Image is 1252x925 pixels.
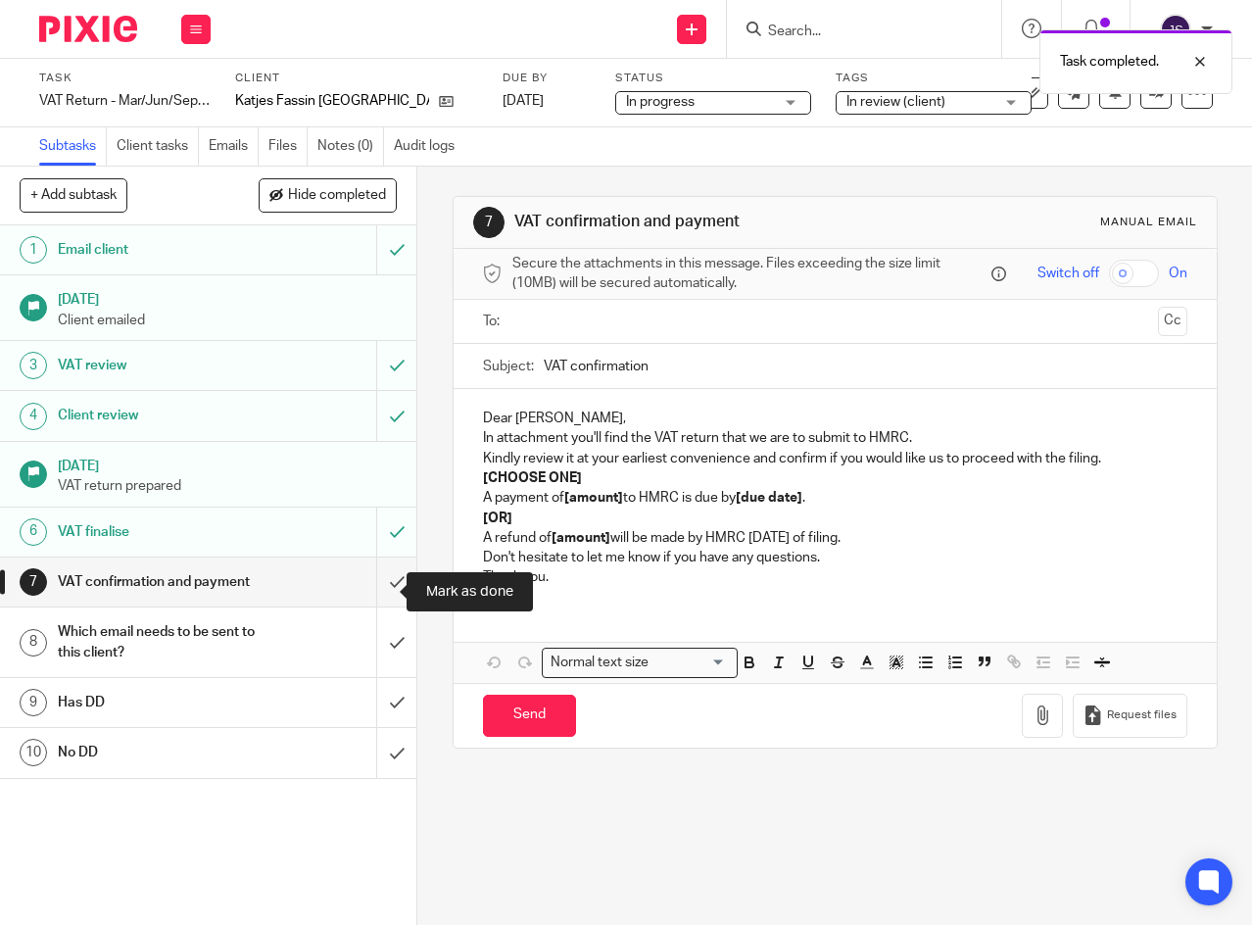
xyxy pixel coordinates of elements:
span: In review (client) [846,95,945,109]
img: Pixie [39,16,137,42]
a: Files [268,127,308,166]
p: VAT return prepared [58,476,397,496]
strong: [OR] [483,511,512,525]
p: Dear [PERSON_NAME], [483,409,1187,428]
a: Emails [209,127,259,166]
a: Audit logs [394,127,464,166]
h1: No DD [58,738,258,767]
div: Search for option [542,648,738,678]
p: In attachment you'll find the VAT return that we are to submit to HMRC. [483,428,1187,448]
img: svg%3E [1160,14,1191,45]
p: Client emailed [58,311,397,330]
h1: VAT review [58,351,258,380]
h1: [DATE] [58,285,397,310]
span: In progress [626,95,695,109]
h1: Client review [58,401,258,430]
h1: VAT finalise [58,517,258,547]
p: Kindly review it at your earliest convenience and confirm if you would like us to proceed with th... [483,449,1187,468]
div: VAT Return - Mar/Jun/Sep/Dec [39,91,211,111]
input: Search for option [654,653,725,673]
label: Subject: [483,357,534,376]
input: Send [483,695,576,737]
h1: VAT confirmation and payment [58,567,258,597]
div: 7 [473,207,505,238]
strong: [amount] [552,531,610,545]
a: Notes (0) [317,127,384,166]
strong: [amount] [564,491,623,505]
span: Normal text size [547,653,653,673]
button: + Add subtask [20,178,127,212]
button: Hide completed [259,178,397,212]
strong: [due date] [736,491,802,505]
label: Task [39,71,211,86]
button: Request files [1073,694,1186,738]
a: Client tasks [117,127,199,166]
h1: Which email needs to be sent to this client? [58,617,258,667]
p: Don't hesitate to let me know if you have any questions. [483,548,1187,567]
label: Status [615,71,811,86]
div: 1 [20,236,47,264]
p: A payment of to HMRC is due by . [483,488,1187,508]
p: A refund of will be made by HMRC [DATE] of filing. [483,528,1187,548]
label: Due by [503,71,591,86]
p: Katjes Fassin [GEOGRAPHIC_DATA] [235,91,429,111]
label: Client [235,71,478,86]
div: Manual email [1100,215,1197,230]
span: [DATE] [503,94,544,108]
p: Thank you. [483,567,1187,587]
button: Cc [1158,307,1187,336]
h1: [DATE] [58,452,397,476]
div: 3 [20,352,47,379]
h1: Email client [58,235,258,265]
p: Task completed. [1060,52,1159,72]
span: Secure the attachments in this message. Files exceeding the size limit (10MB) will be secured aut... [512,254,987,294]
div: 8 [20,629,47,657]
div: 7 [20,568,47,596]
label: To: [483,312,505,331]
h1: VAT confirmation and payment [514,212,877,232]
span: On [1169,264,1187,283]
span: Switch off [1037,264,1099,283]
strong: [CHOOSE ONE] [483,471,582,485]
span: Request files [1107,707,1177,723]
h1: Has DD [58,688,258,717]
div: 10 [20,739,47,766]
a: Subtasks [39,127,107,166]
span: Hide completed [288,188,386,204]
div: 6 [20,518,47,546]
div: 9 [20,689,47,716]
div: 4 [20,403,47,430]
